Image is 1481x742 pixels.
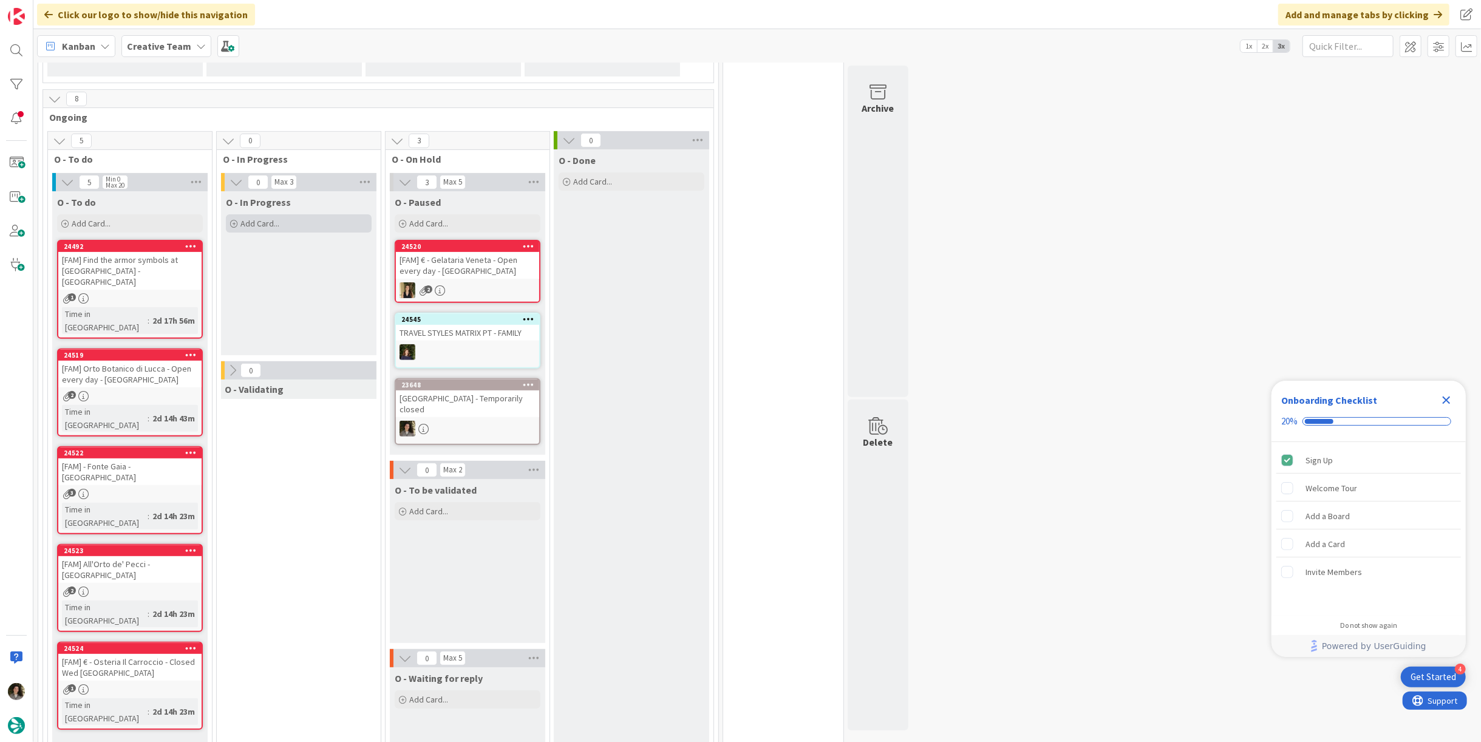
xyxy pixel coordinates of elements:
div: Open Get Started checklist, remaining modules: 4 [1401,667,1466,687]
div: Checklist items [1272,442,1466,613]
div: Max 20 [106,182,124,188]
div: Checklist progress: 20% [1281,416,1456,427]
span: Ongoing [49,111,698,123]
div: MS [396,421,539,437]
div: MC [396,344,539,360]
div: 2d 14h 43m [149,412,198,425]
div: Welcome Tour [1306,481,1357,495]
span: O - To do [57,196,96,208]
div: 2d 14h 23m [149,509,198,523]
img: MS [8,683,25,700]
div: 24492[FAM] Find the armor symbols at [GEOGRAPHIC_DATA] - [GEOGRAPHIC_DATA] [58,241,202,290]
div: Max 5 [443,655,462,661]
span: O - Validating [225,383,284,395]
span: Support [26,2,55,16]
div: Add a Board is incomplete. [1276,503,1461,529]
span: Powered by UserGuiding [1322,639,1426,653]
span: 0 [580,133,601,148]
div: Archive [862,101,894,115]
div: 24519 [64,351,202,359]
div: 2d 17h 56m [149,314,198,327]
div: Add a Board [1306,509,1350,523]
div: 24522 [58,448,202,458]
div: 24519[FAM] Orto Botanico di Lucca - Open every day - [GEOGRAPHIC_DATA] [58,350,202,387]
span: 0 [248,175,268,189]
b: Creative Team [127,40,191,52]
div: [FAM] All'Orto de' Pecci - [GEOGRAPHIC_DATA] [58,556,202,583]
div: TRAVEL STYLES MATRIX PT - FAMILY [396,325,539,341]
div: Invite Members is incomplete. [1276,559,1461,585]
span: 1x [1241,40,1257,52]
span: 0 [240,134,260,148]
span: O - Waiting for reply [395,672,483,684]
div: [FAM] Orto Botanico di Lucca - Open every day - [GEOGRAPHIC_DATA] [58,361,202,387]
div: Time in [GEOGRAPHIC_DATA] [62,405,148,432]
div: Footer [1272,635,1466,657]
div: Do not show again [1340,621,1397,630]
div: 24524 [58,643,202,654]
span: 2 [68,391,76,399]
div: Time in [GEOGRAPHIC_DATA] [62,698,148,725]
span: 8 [66,92,87,106]
div: Add a Card is incomplete. [1276,531,1461,557]
div: 24524[FAM] € - Osteria Il Carroccio - Closed Wed [GEOGRAPHIC_DATA] [58,643,202,681]
span: : [148,412,149,425]
div: 2d 14h 23m [149,607,198,621]
div: 24545 [401,315,539,324]
div: Click our logo to show/hide this navigation [37,4,255,26]
span: Add Card... [409,506,448,517]
span: 3x [1273,40,1290,52]
div: [FAM] € - Gelataria Veneta - Open every day - [GEOGRAPHIC_DATA] [396,252,539,279]
span: Add Card... [409,218,448,229]
img: MC [400,344,415,360]
div: 24492 [58,241,202,252]
span: 1 [68,293,76,301]
img: Visit kanbanzone.com [8,8,25,25]
div: Sign Up [1306,453,1333,468]
div: SP [396,282,539,298]
input: Quick Filter... [1302,35,1394,57]
div: 24519 [58,350,202,361]
span: 1 [68,684,76,692]
div: 24523[FAM] All'Orto de' Pecci - [GEOGRAPHIC_DATA] [58,545,202,583]
div: 24520 [401,242,539,251]
img: SP [400,282,415,298]
div: Get Started [1411,671,1456,683]
div: Max 2 [443,467,462,473]
div: Min 0 [106,176,120,182]
div: 23648[GEOGRAPHIC_DATA] - Temporarily closed [396,380,539,417]
span: Add Card... [573,176,612,187]
div: 24522 [64,449,202,457]
div: Add and manage tabs by clicking [1278,4,1449,26]
span: Kanban [62,39,95,53]
div: 24523 [58,545,202,556]
span: Add Card... [409,694,448,705]
span: 0 [240,363,261,378]
div: Close Checklist [1437,390,1456,410]
div: [FAM] - Fonte Gaia - [GEOGRAPHIC_DATA] [58,458,202,485]
img: avatar [8,717,25,734]
div: Time in [GEOGRAPHIC_DATA] [62,601,148,627]
div: Onboarding Checklist [1281,393,1377,407]
div: 24520 [396,241,539,252]
div: 20% [1281,416,1298,427]
span: : [148,509,149,523]
span: O - In Progress [223,153,366,165]
div: 24523 [64,546,202,555]
img: MS [400,421,415,437]
div: 24492 [64,242,202,251]
span: O - Done [559,154,596,166]
span: O - To do [54,153,197,165]
span: 0 [417,651,437,665]
div: 24520[FAM] € - Gelataria Veneta - Open every day - [GEOGRAPHIC_DATA] [396,241,539,279]
span: 2 [424,285,432,293]
span: : [148,314,149,327]
span: 2x [1257,40,1273,52]
div: 23648 [396,380,539,390]
div: Time in [GEOGRAPHIC_DATA] [62,503,148,529]
div: Max 3 [274,179,293,185]
span: 5 [79,175,100,189]
div: Welcome Tour is incomplete. [1276,475,1461,502]
div: 23648 [401,381,539,389]
span: 3 [417,175,437,189]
